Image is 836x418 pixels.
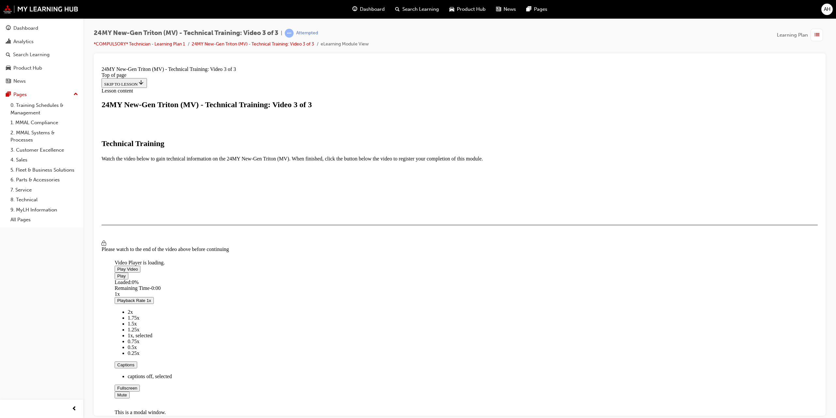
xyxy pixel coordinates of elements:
[281,29,282,37] span: |
[94,41,185,47] a: *COMPULSORY* Technician - Learning Plan 1
[8,165,81,175] a: 5. Fleet & Business Solutions
[3,183,719,189] div: Please watch to the end of the video above before continuing
[526,5,531,13] span: pages-icon
[13,64,42,72] div: Product Hub
[6,78,11,84] span: news-icon
[13,91,27,98] div: Pages
[777,31,808,39] span: Learning Plan
[457,6,486,13] span: Product Hub
[321,41,369,48] li: eLearning Module View
[3,49,81,61] a: Search Learning
[8,215,81,225] a: All Pages
[534,6,547,13] span: Pages
[3,62,81,74] a: Product Hub
[3,22,81,34] a: Dashboard
[94,29,278,37] span: 24MY New-Gen Triton (MV) - Technical Training: Video 3 of 3
[3,3,719,8] div: 24MY New-Gen Triton (MV) - Technical Training: Video 3 of 3
[3,14,48,24] button: SKIP TO LESSON
[8,185,81,195] a: 7. Service
[3,75,65,84] strong: Technical Training
[285,29,294,38] span: learningRecordVerb_ATTEMPT-icon
[6,65,11,71] span: car-icon
[3,89,81,101] button: Pages
[3,75,81,87] a: News
[352,5,357,13] span: guage-icon
[13,25,38,32] div: Dashboard
[3,5,78,13] img: mmal
[821,4,833,15] button: AH
[3,8,719,14] div: Top of page
[3,24,34,30] span: Lesson content
[16,346,114,352] p: This is a modal window.
[6,92,11,98] span: pages-icon
[6,25,11,31] span: guage-icon
[814,31,819,39] span: list-icon
[449,5,454,13] span: car-icon
[192,41,314,47] a: 24MY New-Gen Triton (MV) - Technical Training: Video 3 of 3
[8,145,81,155] a: 3. Customer Excellence
[8,155,81,165] a: 4. Sales
[360,6,385,13] span: Dashboard
[6,52,10,58] span: search-icon
[5,18,45,23] span: SKIP TO LESSON
[521,3,553,16] a: pages-iconPages
[390,3,444,16] a: search-iconSearch Learning
[16,346,114,352] div: Modal Window
[296,30,318,36] div: Attempted
[8,175,81,185] a: 6. Parts & Accessories
[8,195,81,205] a: 8. Technical
[777,29,826,41] button: Learning Plan
[496,5,501,13] span: news-icon
[402,6,439,13] span: Search Learning
[491,3,521,16] a: news-iconNews
[72,405,77,413] span: prev-icon
[13,77,26,85] div: News
[8,205,81,215] a: 9. MyLH Information
[347,3,390,16] a: guage-iconDashboard
[13,38,34,45] div: Analytics
[3,92,719,98] p: Watch the video below to gain technical information on the 24MY New-Gen Triton (MV). When finishe...
[504,6,516,13] span: News
[8,118,81,128] a: 1. MMAL Compliance
[8,100,81,118] a: 0. Training Schedules & Management
[8,128,81,145] a: 2. MMAL Systems & Processes
[3,36,81,48] a: Analytics
[824,6,830,13] span: AH
[444,3,491,16] a: car-iconProduct Hub
[6,39,11,45] span: chart-icon
[13,51,50,59] div: Search Learning
[73,90,78,99] span: up-icon
[3,21,81,89] button: DashboardAnalyticsSearch LearningProduct HubNews
[395,5,400,13] span: search-icon
[3,37,719,45] div: 24MY New-Gen Triton (MV) - Technical Training: Video 3 of 3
